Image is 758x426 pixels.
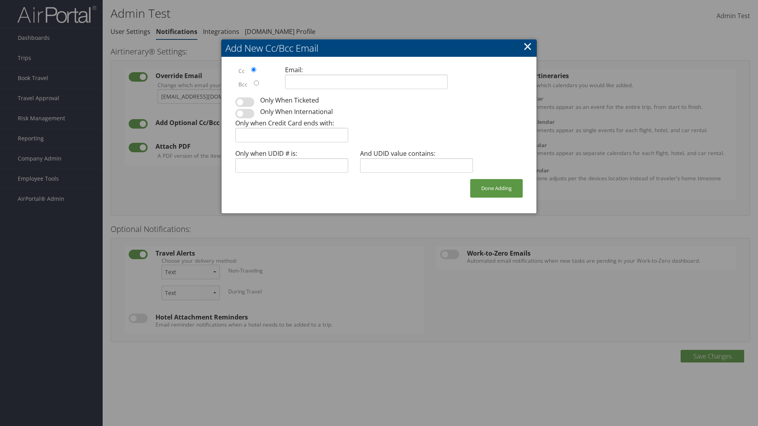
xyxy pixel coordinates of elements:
button: Done Adding [470,179,523,198]
h2: Add New Cc/Bcc Email [221,39,537,57]
div: And UDID value contains: [354,149,479,179]
label: Cc [238,67,245,75]
a: × [523,38,532,54]
div: Email: [279,65,454,95]
div: Only When Ticketed [254,95,529,105]
div: Only when UDID # is: [229,149,354,179]
div: Only When International [254,107,529,116]
label: Bcc [238,80,248,88]
div: Only when Credit Card ends with: [229,118,354,149]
